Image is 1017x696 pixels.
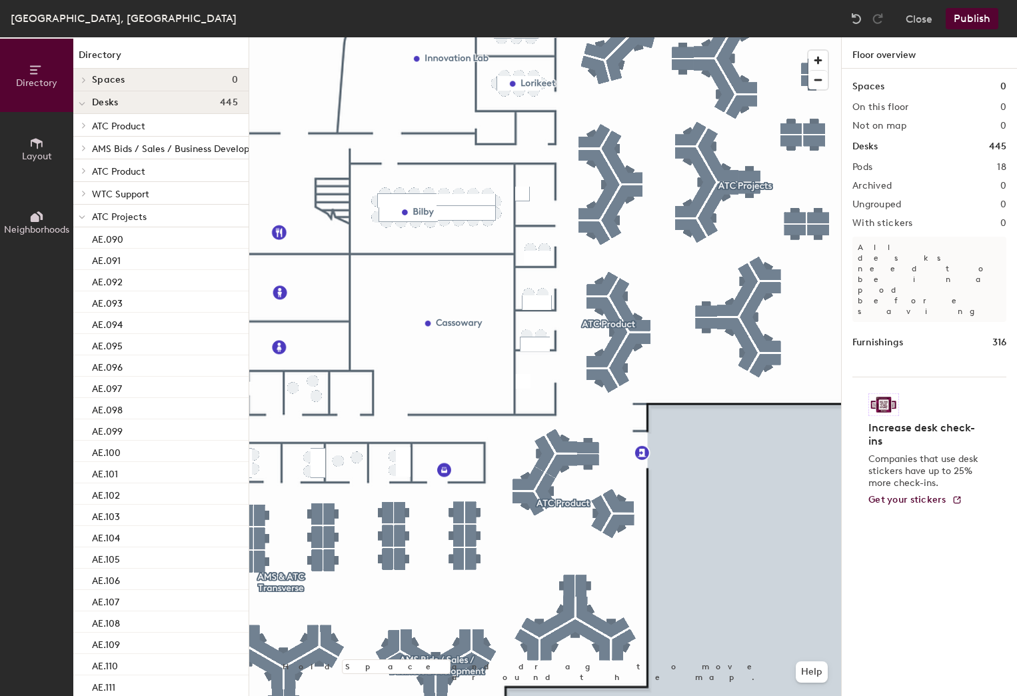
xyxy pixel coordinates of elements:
[92,465,118,480] p: AE.101
[73,48,249,69] h1: Directory
[1000,121,1006,131] h2: 0
[852,181,892,191] h2: Archived
[92,593,119,608] p: AE.107
[220,97,238,108] span: 445
[92,443,121,459] p: AE.100
[868,421,982,448] h4: Increase desk check-ins
[868,494,946,505] span: Get your stickers
[92,143,273,155] span: AMS Bids / Sales / Business Development
[852,121,906,131] h2: Not on map
[946,8,998,29] button: Publish
[22,151,52,162] span: Layout
[997,162,1006,173] h2: 18
[852,199,902,210] h2: Ungrouped
[796,661,828,683] button: Help
[92,486,120,501] p: AE.102
[92,529,120,544] p: AE.104
[992,335,1006,350] h1: 316
[92,358,123,373] p: AE.096
[92,678,115,693] p: AE.111
[92,401,123,416] p: AE.098
[4,224,69,235] span: Neighborhoods
[16,77,57,89] span: Directory
[842,37,1017,69] h1: Floor overview
[92,230,123,245] p: AE.090
[850,12,863,25] img: Undo
[1000,199,1006,210] h2: 0
[92,251,121,267] p: AE.091
[852,335,903,350] h1: Furnishings
[906,8,932,29] button: Close
[868,393,899,416] img: Sticker logo
[852,139,878,154] h1: Desks
[92,121,145,132] span: ATC Product
[92,315,123,331] p: AE.094
[868,495,962,506] a: Get your stickers
[92,189,149,200] span: WTC Support
[1000,181,1006,191] h2: 0
[92,635,120,651] p: AE.109
[852,162,872,173] h2: Pods
[1000,218,1006,229] h2: 0
[92,337,123,352] p: AE.095
[92,166,145,177] span: ATC Product
[1000,102,1006,113] h2: 0
[92,422,123,437] p: AE.099
[92,294,123,309] p: AE.093
[11,10,237,27] div: [GEOGRAPHIC_DATA], [GEOGRAPHIC_DATA]
[92,571,120,587] p: AE.106
[989,139,1006,154] h1: 445
[92,614,120,629] p: AE.108
[852,218,913,229] h2: With stickers
[232,75,238,85] span: 0
[92,379,122,395] p: AE.097
[92,657,118,672] p: AE.110
[92,211,147,223] span: ATC Projects
[92,550,120,565] p: AE.105
[868,453,982,489] p: Companies that use desk stickers have up to 25% more check-ins.
[871,12,884,25] img: Redo
[92,507,120,523] p: AE.103
[92,97,118,108] span: Desks
[852,102,909,113] h2: On this floor
[92,273,123,288] p: AE.092
[1000,79,1006,94] h1: 0
[852,79,884,94] h1: Spaces
[852,237,1006,322] p: All desks need to be in a pod before saving
[92,75,125,85] span: Spaces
